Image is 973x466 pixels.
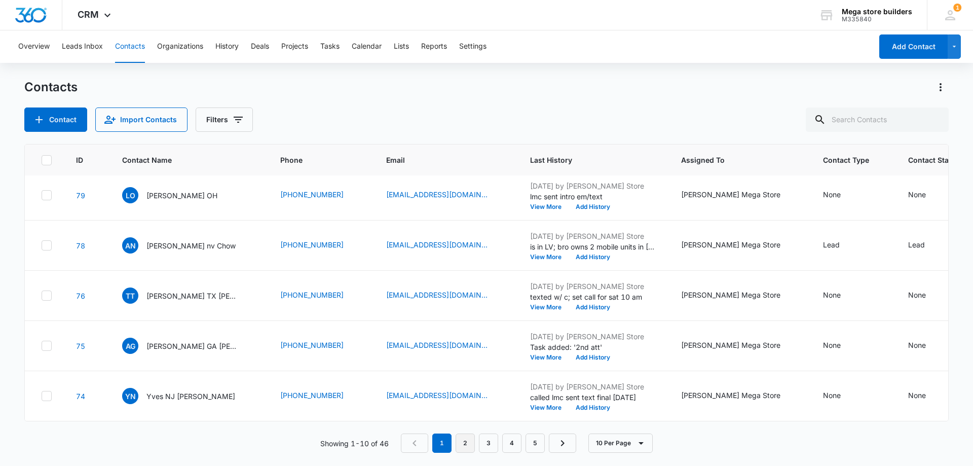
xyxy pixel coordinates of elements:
[953,4,961,12] div: notifications count
[953,4,961,12] span: 1
[569,354,617,361] button: Add History
[823,290,841,300] div: None
[386,340,506,352] div: Email - missasheya@gmail.com - Select to Edit Field
[386,155,491,165] span: Email
[421,30,447,63] button: Reports
[146,341,238,351] p: [PERSON_NAME] GA [PERSON_NAME]
[823,390,841,401] div: None
[386,290,488,300] a: [EMAIL_ADDRESS][DOMAIN_NAME]
[146,391,235,402] p: Yves NJ [PERSON_NAME]
[530,405,569,411] button: View More
[908,390,926,401] div: None
[908,390,944,402] div: Contact Status - None - Select to Edit Field
[280,189,362,201] div: Phone - (614) 721-2288 - Select to Edit Field
[280,290,362,302] div: Phone - (832) 922-0485 - Select to Edit Field
[386,239,488,250] a: [EMAIL_ADDRESS][DOMAIN_NAME]
[76,155,83,165] span: ID
[823,239,840,250] div: Lead
[280,239,344,250] a: [PHONE_NUMBER]
[823,390,859,402] div: Contact Type - None - Select to Edit Field
[569,204,617,210] button: Add History
[401,434,576,453] nav: Pagination
[146,291,238,301] p: [PERSON_NAME] TX [PERSON_NAME]
[280,390,344,401] a: [PHONE_NUMBER]
[394,30,409,63] button: Lists
[386,390,506,402] div: Email - yvespierre68@gmail.co - Select to Edit Field
[18,30,50,63] button: Overview
[122,237,138,254] span: An
[320,438,389,449] p: Showing 1-10 of 46
[842,8,912,16] div: account name
[280,239,362,252] div: Phone - (858) 869-3010 - Select to Edit Field
[196,107,253,132] button: Filters
[76,191,85,200] a: Navigate to contact details page for Lamar OH
[908,155,960,165] span: Contact Status
[908,189,944,201] div: Contact Status - None - Select to Edit Field
[280,390,362,402] div: Phone - (732) 801-3649 - Select to Edit Field
[122,388,253,404] div: Contact Name - Yves NJ Pierre - Select to Edit Field
[281,30,308,63] button: Projects
[320,30,340,63] button: Tasks
[681,340,780,350] div: [PERSON_NAME] Mega Store
[122,187,236,203] div: Contact Name - Lamar OH - Select to Edit Field
[280,340,362,352] div: Phone - (678) 481-9328 - Select to Edit Field
[280,189,344,200] a: [PHONE_NUMBER]
[280,340,344,350] a: [PHONE_NUMBER]
[806,107,949,132] input: Search Contacts
[78,9,99,20] span: CRM
[530,231,657,241] p: [DATE] by [PERSON_NAME] Store
[908,290,944,302] div: Contact Status - None - Select to Edit Field
[76,292,85,300] a: Navigate to contact details page for Tricia TX Carter
[24,107,87,132] button: Add Contact
[681,239,799,252] div: Assigned To - John Mega Store - Select to Edit Field
[122,187,138,203] span: LO
[146,240,236,251] p: [PERSON_NAME] nv Chow
[823,340,859,352] div: Contact Type - None - Select to Edit Field
[24,80,78,95] h1: Contacts
[280,155,347,165] span: Phone
[823,340,841,350] div: None
[386,189,488,200] a: [EMAIL_ADDRESS][DOMAIN_NAME]
[681,340,799,352] div: Assigned To - John Mega Store - Select to Edit Field
[386,290,506,302] div: Email - tfonweb@gamil.com - Select to Edit Field
[588,434,653,453] button: 10 Per Page
[122,338,138,354] span: AG
[76,241,85,250] a: Navigate to contact details page for Andrew nv Chow
[842,16,912,23] div: account id
[530,392,657,403] p: called lmc sent text final [DATE]
[569,304,617,310] button: Add History
[681,155,784,165] span: Assigned To
[530,181,657,191] p: [DATE] by [PERSON_NAME] Store
[432,434,452,453] em: 1
[122,288,138,304] span: TT
[908,239,943,252] div: Contact Status - Lead - Select to Edit Field
[352,30,382,63] button: Calendar
[526,434,545,453] a: Page 5
[530,254,569,260] button: View More
[386,189,506,201] div: Email - lamarcarter420@gmail.com - Select to Edit Field
[215,30,239,63] button: History
[908,239,925,250] div: Lead
[530,381,657,392] p: [DATE] by [PERSON_NAME] Store
[823,189,841,200] div: None
[932,79,949,95] button: Actions
[386,390,488,401] a: [EMAIL_ADDRESS][DOMAIN_NAME]
[62,30,103,63] button: Leads Inbox
[681,239,780,250] div: [PERSON_NAME] Mega Store
[479,434,498,453] a: Page 3
[251,30,269,63] button: Deals
[908,340,926,350] div: None
[681,290,799,302] div: Assigned To - John Mega Store - Select to Edit Field
[530,155,642,165] span: Last History
[569,254,617,260] button: Add History
[122,155,241,165] span: Contact Name
[456,434,475,453] a: Page 2
[530,204,569,210] button: View More
[122,338,256,354] div: Contact Name - Asheya GA Dixon - Select to Edit Field
[530,241,657,252] p: is in LV; bro owns 2 mobile units in [GEOGRAPHIC_DATA] makes combined 60k annually will want to b...
[122,237,254,254] div: Contact Name - Andrew nv Chow - Select to Edit Field
[157,30,203,63] button: Organizations
[908,340,944,352] div: Contact Status - None - Select to Edit Field
[280,290,344,300] a: [PHONE_NUMBER]
[502,434,521,453] a: Page 4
